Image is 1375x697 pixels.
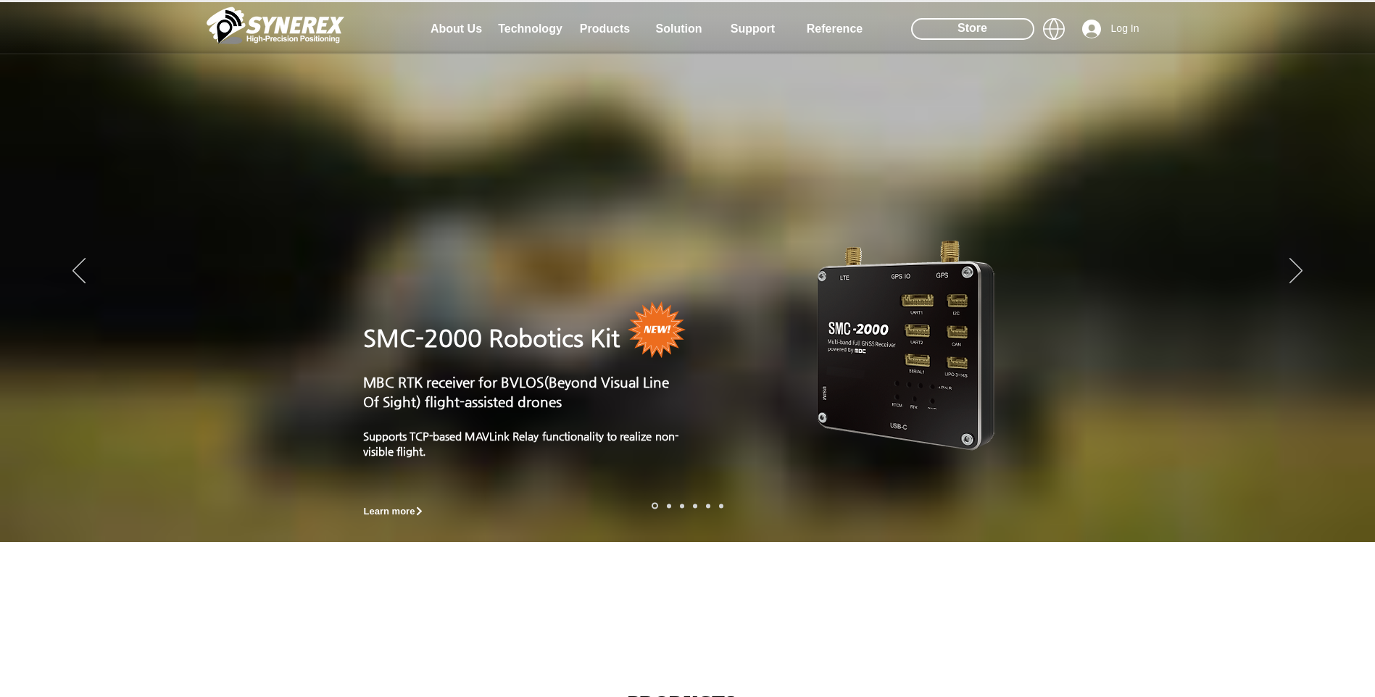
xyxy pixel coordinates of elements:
span: Technology [498,22,562,36]
a: Reference [799,14,871,43]
p: ​ [363,355,678,372]
div: Store [911,18,1034,40]
span: Support [731,22,775,36]
a: 로봇 [706,504,710,508]
nav: Slides [647,503,728,509]
span: About Us [431,22,482,36]
img: Cinnerex_White_simbol_Land 1.png [207,4,344,47]
a: Technology [494,14,567,43]
a: 드론 8 - SMC 2000 [667,504,671,508]
span: Store [957,20,987,36]
button: Log In [1072,15,1150,43]
button: Next [1289,258,1303,285]
span: Supports TCP-based MAVLink Relay functionality to realize non-visible flight. [363,430,678,457]
span: Products [580,22,630,36]
a: 정밀농업 [719,504,723,508]
a: Support [717,14,789,43]
span: MBC RTK receiver for BVLOS(Beyond Visual Line Of Sight) flight-assisted drones [363,375,669,410]
a: About Us [420,14,493,43]
button: Previous [72,258,86,285]
span: Solution [656,22,702,36]
a: 로봇- SMC 2000 [652,503,658,509]
a: Learn more [358,502,431,520]
a: Solution [643,14,715,43]
span: Reference [807,22,863,36]
a: 자율주행 [693,504,697,508]
span: Learn more [364,506,415,517]
p: ​ [363,412,678,428]
span: cs Kit [562,325,620,352]
span: SMC-2000 Roboti [363,325,562,352]
span: Log In [1106,22,1145,36]
a: 측량 IoT [680,504,684,508]
a: Products [569,14,641,43]
img: 자산 2.png [797,227,1010,469]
